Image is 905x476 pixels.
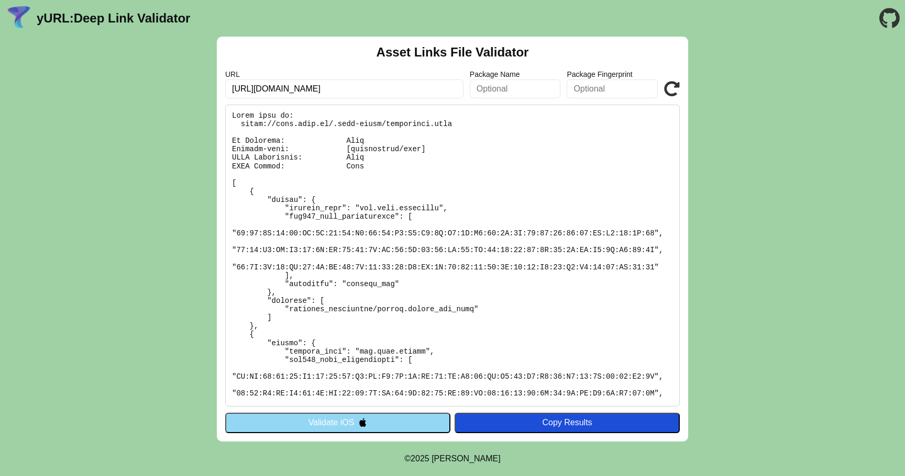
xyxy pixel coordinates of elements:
input: Required [225,80,463,98]
img: appleIcon.svg [358,418,367,427]
div: Copy Results [460,418,675,427]
pre: Lorem ipsu do: sitam://cons.adip.el/.sedd-eiusm/temporinci.utla Et Dolorema: Aliq Enimadm-veni: [... [225,105,680,406]
img: yURL Logo [5,5,32,32]
a: yURL:Deep Link Validator [37,11,190,26]
footer: © [404,441,500,476]
h2: Asset Links File Validator [377,45,529,60]
a: Michael Ibragimchayev's Personal Site [432,454,501,463]
input: Optional [470,80,561,98]
button: Copy Results [455,413,680,433]
label: URL [225,70,463,78]
label: Package Fingerprint [567,70,658,78]
button: Validate iOS [225,413,450,433]
label: Package Name [470,70,561,78]
span: 2025 [411,454,429,463]
input: Optional [567,80,658,98]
